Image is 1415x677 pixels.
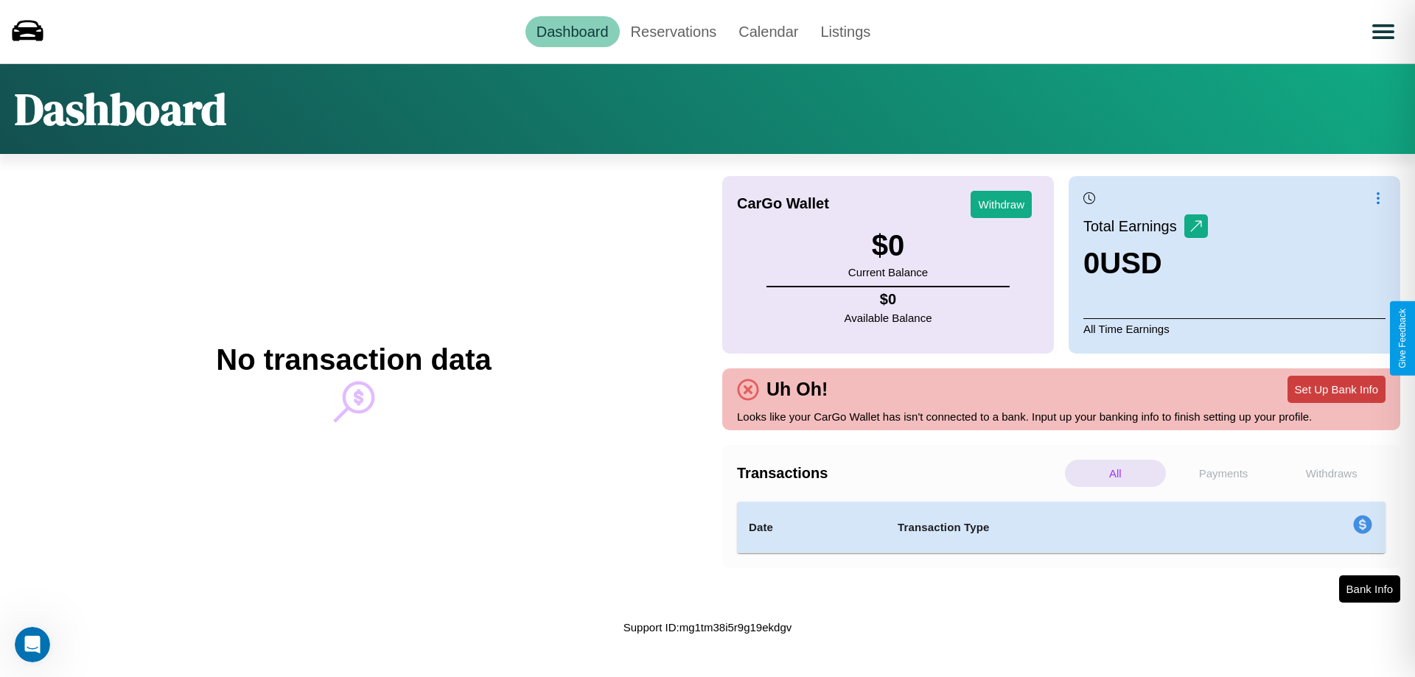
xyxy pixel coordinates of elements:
[737,502,1386,553] table: simple table
[1363,11,1404,52] button: Open menu
[1288,376,1386,403] button: Set Up Bank Info
[620,16,728,47] a: Reservations
[737,195,829,212] h4: CarGo Wallet
[737,465,1061,482] h4: Transactions
[845,291,932,308] h4: $ 0
[623,617,792,637] p: Support ID: mg1tm38i5r9g19ekdgv
[809,16,881,47] a: Listings
[525,16,620,47] a: Dashboard
[845,308,932,328] p: Available Balance
[971,191,1032,218] button: Withdraw
[216,343,491,376] h2: No transaction data
[848,229,928,262] h3: $ 0
[1281,460,1382,487] p: Withdraws
[737,407,1386,427] p: Looks like your CarGo Wallet has isn't connected to a bank. Input up your banking info to finish ...
[898,519,1232,536] h4: Transaction Type
[1397,309,1408,368] div: Give Feedback
[1083,247,1208,280] h3: 0 USD
[15,79,226,139] h1: Dashboard
[1065,460,1166,487] p: All
[1173,460,1274,487] p: Payments
[848,262,928,282] p: Current Balance
[749,519,874,536] h4: Date
[1083,213,1184,239] p: Total Earnings
[15,627,50,662] iframe: Intercom live chat
[727,16,809,47] a: Calendar
[1083,318,1386,339] p: All Time Earnings
[1339,575,1400,603] button: Bank Info
[759,379,835,400] h4: Uh Oh!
